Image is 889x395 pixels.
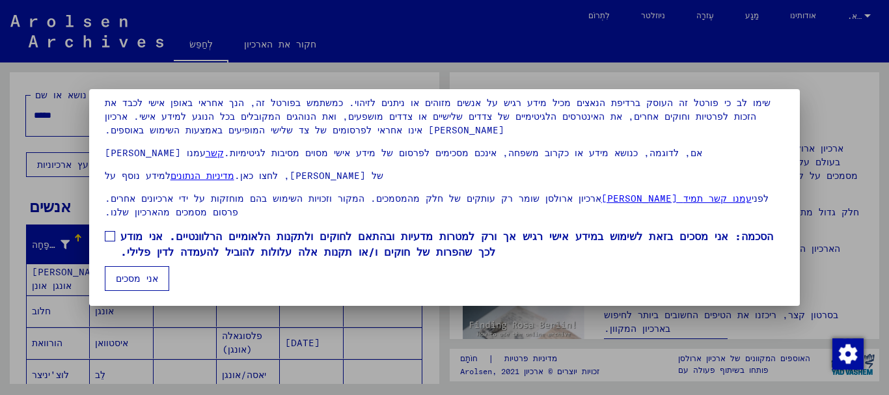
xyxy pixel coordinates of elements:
[116,273,158,284] font: אני מסכים
[105,193,769,218] font: לפני פרסום מסמכים מהארכיון שלנו.
[105,193,601,204] font: ארכיון ארולסן שומר רק עותקים של חלק מהמסמכים. המקור וזכויות השימוש בהם מוחזקות על ידי ארכיונים אח...
[224,147,702,159] font: אם, לדוגמה, כנושא מידע או כקרוב משפחה, אינכם מסכימים לפרסום של מידע אישי מסוים מסיבות לגיטימיות.
[234,170,383,182] font: של [PERSON_NAME], לחצו כאן.
[120,230,773,258] font: הסכמה: אני מסכים בזאת לשימוש במידע אישי רגיש אך ורק למטרות מדעיות ובהתאם לחוקים ולתקנות הלאומיים ...
[105,97,771,136] font: שימו לב כי פורטל זה העוסק ברדיפת הנאצים מכיל מידע רגיש על אנשים מזוהים או ניתנים לזיהוי. כמשתמש ב...
[601,193,752,204] a: [PERSON_NAME] עמנו קשר תמיד
[171,170,234,182] a: מדיניות הנתונים
[105,266,169,291] button: אני מסכים
[105,147,206,159] font: [PERSON_NAME] עמנו
[832,338,864,370] img: שינוי הסכמה
[105,170,171,182] font: למידע נוסף על
[206,147,224,159] a: קשר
